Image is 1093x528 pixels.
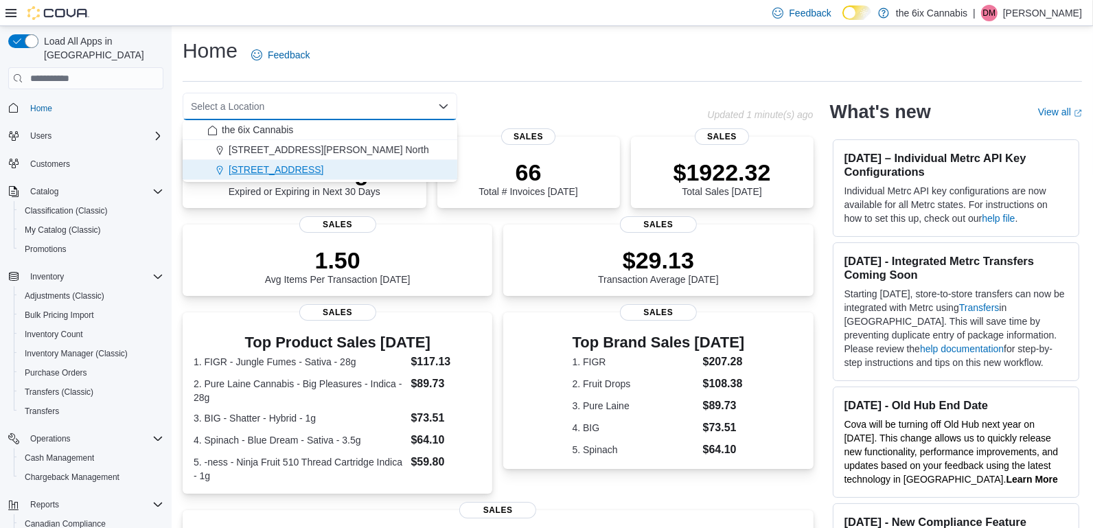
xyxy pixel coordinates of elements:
p: the 6ix Cannabis [896,5,967,21]
button: Promotions [14,240,169,259]
span: Sales [459,502,536,518]
dd: $89.73 [703,398,745,414]
dt: 4. Spinach - Blue Dream - Sativa - 3.5g [194,433,405,447]
button: Reports [25,496,65,513]
a: Promotions [19,241,72,257]
a: Cash Management [19,450,100,466]
button: Customers [3,154,169,174]
dd: $117.13 [411,354,481,370]
p: [PERSON_NAME] [1003,5,1082,21]
span: Sales [620,304,697,321]
span: Promotions [25,244,67,255]
a: Inventory Manager (Classic) [19,345,133,362]
button: Chargeback Management [14,468,169,487]
span: Catalog [25,183,163,200]
div: Choose from the following options [183,120,457,180]
dt: 4. BIG [573,421,698,435]
span: Transfers [25,406,59,417]
span: [STREET_ADDRESS] [229,163,323,176]
span: Promotions [19,241,163,257]
span: Operations [30,433,71,444]
span: Feedback [789,6,831,20]
div: Total # Invoices [DATE] [479,159,577,197]
a: help file [982,213,1015,224]
span: Adjustments (Classic) [25,290,104,301]
button: Catalog [25,183,64,200]
h3: Top Brand Sales [DATE] [573,334,745,351]
a: Inventory Count [19,326,89,343]
input: Dark Mode [842,5,871,20]
dd: $73.51 [411,410,481,426]
button: Operations [25,431,76,447]
div: Dhwanit Modi [981,5,998,21]
span: DM [983,5,996,21]
span: Classification (Classic) [25,205,108,216]
button: Operations [3,429,169,448]
span: Purchase Orders [19,365,163,381]
p: Individual Metrc API key configurations are now available for all Metrc states. For instructions ... [844,184,1068,225]
dt: 1. FIGR [573,355,698,369]
dd: $59.80 [411,454,481,470]
span: Sales [620,216,697,233]
button: Transfers [14,402,169,421]
h3: [DATE] – Individual Metrc API Key Configurations [844,151,1068,179]
a: help documentation [920,343,1004,354]
button: Users [25,128,57,144]
span: Transfers (Classic) [19,384,163,400]
span: My Catalog (Classic) [19,222,163,238]
a: Feedback [246,41,315,69]
a: Learn More [1006,474,1058,485]
span: Sales [695,128,750,145]
dt: 2. Pure Laine Cannabis - Big Pleasures - Indica - 28g [194,377,405,404]
span: Chargeback Management [25,472,119,483]
img: Cova [27,6,89,20]
button: Inventory [3,267,169,286]
a: Purchase Orders [19,365,93,381]
dd: $64.10 [411,432,481,448]
button: Home [3,97,169,117]
button: Reports [3,495,169,514]
a: Adjustments (Classic) [19,288,110,304]
p: Updated 1 minute(s) ago [707,109,813,120]
dd: $64.10 [703,441,745,458]
div: Total Sales [DATE] [674,159,771,197]
div: Transaction Average [DATE] [598,246,719,285]
span: Catalog [30,186,58,197]
span: Inventory [25,268,163,285]
h2: What's new [830,101,931,123]
p: $29.13 [598,246,719,274]
button: Close list of options [438,101,449,112]
span: Sales [501,128,556,145]
span: Operations [25,431,163,447]
span: Transfers [19,403,163,420]
span: Bulk Pricing Import [25,310,94,321]
button: Transfers (Classic) [14,382,169,402]
p: | [973,5,976,21]
button: Classification (Classic) [14,201,169,220]
button: the 6ix Cannabis [183,120,457,140]
dt: 5. Spinach [573,443,698,457]
span: Inventory Count [25,329,83,340]
a: My Catalog (Classic) [19,222,106,238]
span: Home [25,99,163,116]
button: Users [3,126,169,146]
dd: $108.38 [703,376,745,392]
span: Cash Management [25,452,94,463]
button: Adjustments (Classic) [14,286,169,306]
dd: $207.28 [703,354,745,370]
span: Feedback [268,48,310,62]
button: Purchase Orders [14,363,169,382]
span: Chargeback Management [19,469,163,485]
span: Users [30,130,51,141]
button: Inventory Count [14,325,169,344]
span: Inventory Count [19,326,163,343]
span: My Catalog (Classic) [25,225,101,236]
span: Inventory Manager (Classic) [25,348,128,359]
h1: Home [183,37,238,65]
dd: $73.51 [703,420,745,436]
svg: External link [1074,109,1082,117]
span: Classification (Classic) [19,203,163,219]
span: Cash Management [19,450,163,466]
